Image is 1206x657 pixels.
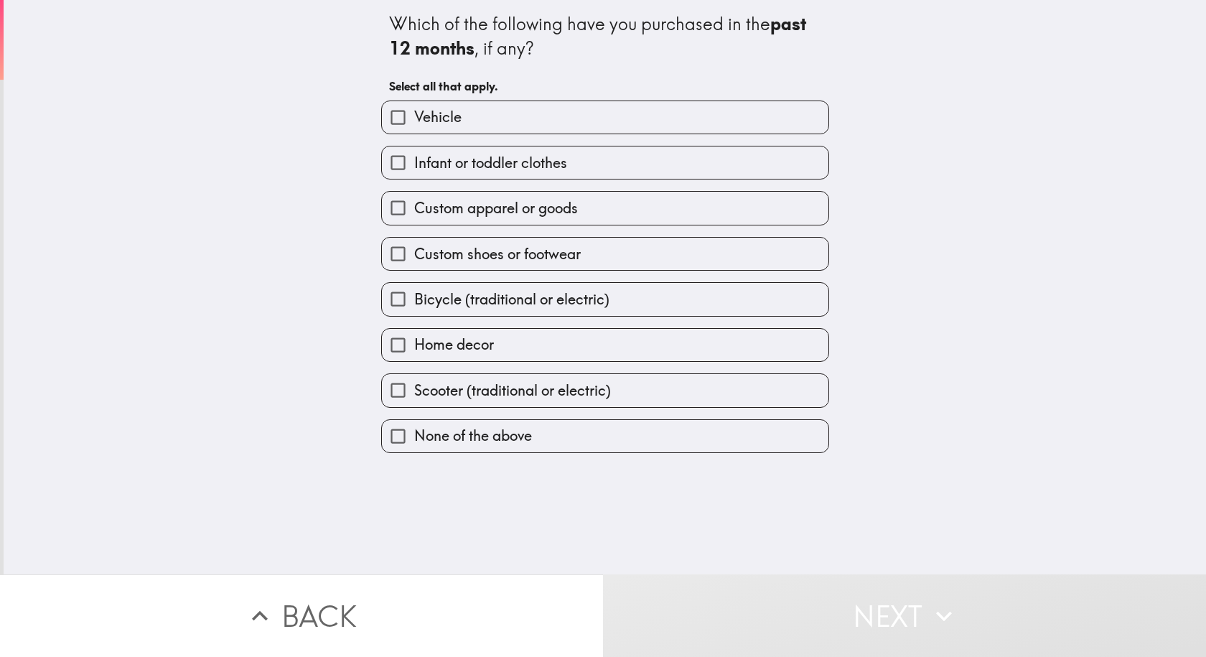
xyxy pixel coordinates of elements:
[414,335,494,355] span: Home decor
[382,374,828,406] button: Scooter (traditional or electric)
[382,283,828,315] button: Bicycle (traditional or electric)
[603,574,1206,657] button: Next
[382,238,828,270] button: Custom shoes or footwear
[389,13,810,59] b: past 12 months
[414,426,532,446] span: None of the above
[414,198,578,218] span: Custom apparel or goods
[414,153,567,173] span: Infant or toddler clothes
[414,244,581,264] span: Custom shoes or footwear
[382,329,828,361] button: Home decor
[382,101,828,134] button: Vehicle
[414,107,462,127] span: Vehicle
[382,192,828,224] button: Custom apparel or goods
[389,12,821,60] div: Which of the following have you purchased in the , if any?
[414,381,611,401] span: Scooter (traditional or electric)
[382,146,828,179] button: Infant or toddler clothes
[389,78,821,94] h6: Select all that apply.
[414,289,609,309] span: Bicycle (traditional or electric)
[382,420,828,452] button: None of the above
